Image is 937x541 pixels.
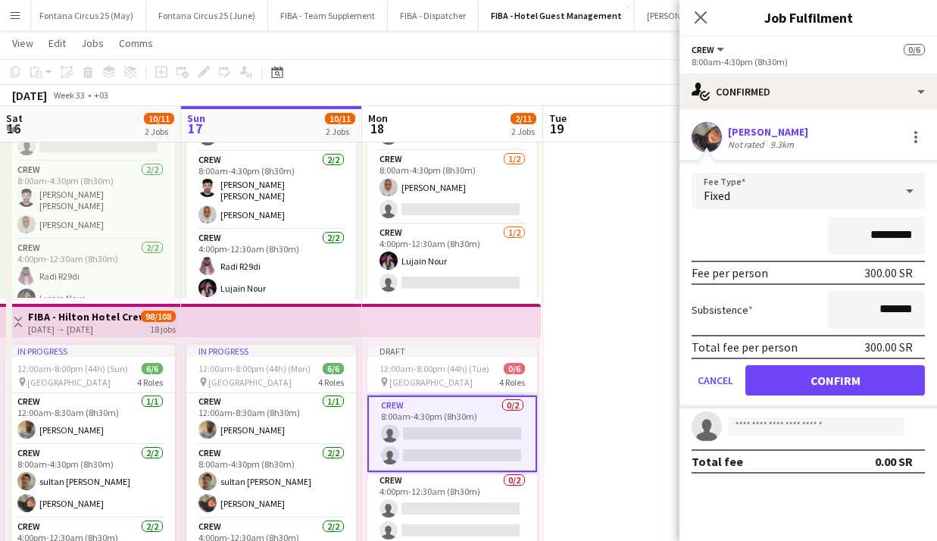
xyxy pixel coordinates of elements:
span: 16 [4,120,23,137]
app-card-role: Crew0/28:00am-4:30pm (8h30m) [367,396,537,472]
app-card-role: Crew1/112:00am-8:30am (8h30m)[PERSON_NAME] [5,393,175,445]
span: 98/108 [141,311,176,322]
span: 10/11 [144,113,174,124]
span: 12:00am-8:00pm (44h) (Tue) [379,363,489,374]
h3: FIBA - Hilton Hotel Crew [28,310,141,324]
app-card-role: Crew1/24:00pm-12:30am (8h30m)Lujain Nour [367,224,537,298]
div: 2 Jobs [511,126,536,137]
button: Confirm [745,365,925,396]
span: View [12,36,33,50]
a: Edit [42,33,72,53]
span: Tue [549,111,567,125]
button: FIBA - Dispatcher [388,1,479,30]
span: Jobs [81,36,104,50]
span: 12:00am-8:00pm (44h) (Mon) [198,363,311,374]
span: 0/6 [904,44,925,55]
div: 18 jobs [150,322,176,335]
div: In progress [186,345,356,357]
span: Week 33 [50,89,88,101]
span: 4 Roles [318,377,344,388]
span: [GEOGRAPHIC_DATA] [389,377,473,388]
a: Comms [113,33,159,53]
div: 300.00 SR [864,339,913,355]
div: 9.3km [767,139,797,150]
span: Crew [692,44,714,55]
div: Confirmed [679,73,937,110]
span: 2/11 [511,113,536,124]
button: Cancel [692,365,739,396]
div: In progress [5,345,175,357]
span: [GEOGRAPHIC_DATA] [27,377,111,388]
app-card-role: Crew2/28:00am-4:30pm (8h30m)sultan [PERSON_NAME][PERSON_NAME] [5,445,175,518]
button: [PERSON_NAME] 1001 Riyadh Season [635,1,802,30]
app-card-role: Crew2/28:00am-4:30pm (8h30m)sultan [PERSON_NAME][PERSON_NAME] [186,445,356,518]
span: Sat [6,111,23,125]
div: [PERSON_NAME] [728,125,808,139]
span: 19 [547,120,567,137]
span: 4 Roles [499,377,525,388]
button: FIBA - Hotel Guest Management [479,1,635,30]
app-job-card: 12:00am-12:30am (24h30m) (Sun)4/5 [GEOGRAPHIC_DATA]3 RolesCrew0/112:00am-8:30am (8h30m) Crew2/28:... [5,73,175,298]
span: 17 [185,120,205,137]
app-job-card: Draft12:00am-12:30am (24h30m) (Tue)2/5 [GEOGRAPHIC_DATA]3 RolesCrew0/112:00am-8:30am (8h30m) Crew... [367,73,537,298]
button: FIBA - Team Supplement [268,1,388,30]
div: +03 [94,89,108,101]
span: 6/6 [142,363,163,374]
div: 0.00 SR [875,454,913,469]
a: Jobs [75,33,110,53]
h3: Job Fulfilment [679,8,937,27]
app-card-role: Crew2/28:00am-4:30pm (8h30m)[PERSON_NAME] [PERSON_NAME][PERSON_NAME] [186,152,356,230]
span: Fixed [704,188,730,203]
div: Fee per person [692,265,768,280]
div: Not rated [728,139,767,150]
app-card-role: Crew1/112:00am-8:30am (8h30m)[PERSON_NAME] [186,393,356,445]
span: 6/6 [323,363,344,374]
div: Total fee [692,454,743,469]
button: Fontana Circus 25 (June) [146,1,268,30]
app-card-role: Crew2/24:00pm-12:30am (8h30m)Radi R29diLujain Nour [5,239,175,313]
span: 10/11 [325,113,355,124]
div: 2 Jobs [145,126,173,137]
span: Comms [119,36,153,50]
div: Draft [367,345,537,357]
div: Total fee per person [692,339,798,355]
label: Subsistence [692,303,753,317]
a: View [6,33,39,53]
div: 2 Jobs [326,126,354,137]
button: Crew [692,44,726,55]
div: [DATE] → [DATE] [28,324,141,335]
app-card-role: Crew1/28:00am-4:30pm (8h30m)[PERSON_NAME] [367,151,537,224]
span: Mon [368,111,388,125]
span: 0/6 [504,363,525,374]
span: Sun [187,111,205,125]
span: Edit [48,36,66,50]
div: 300.00 SR [864,265,913,280]
span: 12:00am-8:00pm (44h) (Sun) [17,363,128,374]
app-job-card: In progress12:00am-12:30am (24h30m) (Mon)4/5 [GEOGRAPHIC_DATA]3 RolesCrew0/112:00am-8:30am (8h30m... [186,73,356,298]
button: Fontana Circus 25 (May) [27,1,146,30]
div: [DATE] [12,88,47,103]
app-card-role: Crew2/24:00pm-12:30am (8h30m)Radi R29diLujain Nour [186,230,356,303]
app-card-role: Crew2/28:00am-4:30pm (8h30m)[PERSON_NAME] [PERSON_NAME][PERSON_NAME] [5,161,175,239]
div: 8:00am-4:30pm (8h30m) [692,56,925,67]
span: 18 [366,120,388,137]
span: 4 Roles [137,377,163,388]
span: [GEOGRAPHIC_DATA] [208,377,292,388]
